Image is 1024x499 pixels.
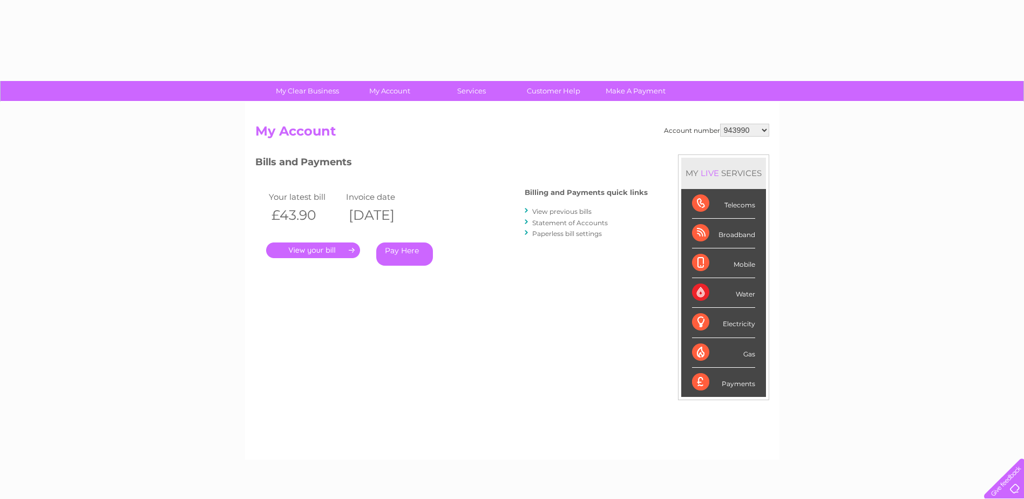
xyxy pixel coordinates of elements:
[376,242,433,266] a: Pay Here
[699,168,721,178] div: LIVE
[692,278,755,308] div: Water
[664,124,769,137] div: Account number
[263,81,352,101] a: My Clear Business
[343,204,421,226] th: [DATE]
[255,154,648,173] h3: Bills and Payments
[343,190,421,204] td: Invoice date
[692,338,755,368] div: Gas
[266,242,360,258] a: .
[692,248,755,278] div: Mobile
[692,308,755,338] div: Electricity
[532,207,592,215] a: View previous bills
[591,81,680,101] a: Make A Payment
[532,230,602,238] a: Paperless bill settings
[266,190,344,204] td: Your latest bill
[266,204,344,226] th: £43.90
[692,368,755,397] div: Payments
[681,158,766,188] div: MY SERVICES
[345,81,434,101] a: My Account
[692,219,755,248] div: Broadband
[427,81,516,101] a: Services
[532,219,608,227] a: Statement of Accounts
[509,81,598,101] a: Customer Help
[692,189,755,219] div: Telecoms
[255,124,769,144] h2: My Account
[525,188,648,197] h4: Billing and Payments quick links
